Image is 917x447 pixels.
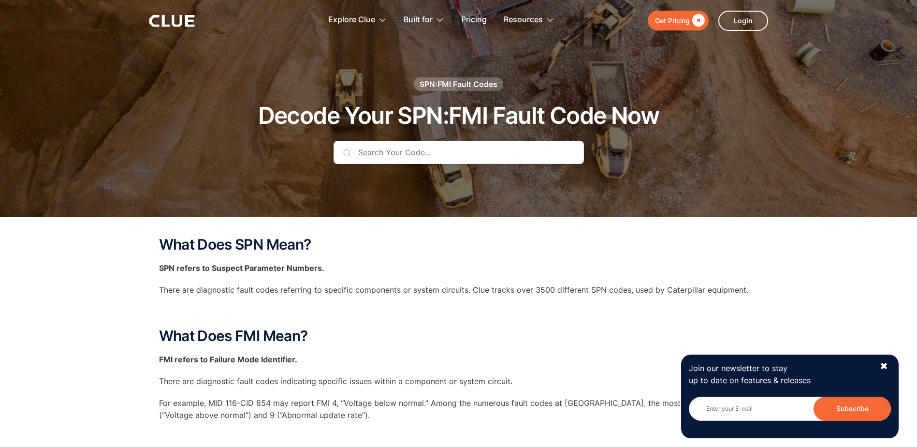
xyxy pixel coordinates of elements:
[159,397,758,421] p: For example, MID 116-CID 854 may report FMI 4, “Voltage below normal.” Among the numerous fault c...
[655,15,690,27] div: Get Pricing
[328,5,387,35] div: Explore Clue
[159,237,758,253] h2: What Does SPN Mean?
[328,5,375,35] div: Explore Clue
[258,103,659,129] h1: Decode Your SPN:FMI Fault Code Now
[814,397,891,421] input: Subscribe
[159,263,324,273] strong: SPN refers to Suspect Parameter Numbers.
[159,375,758,387] p: There are diagnostic fault codes indicating specific issues within a component or system circuit.
[690,15,705,27] div: 
[504,5,554,35] div: Resources
[159,355,297,364] strong: FMI refers to Failure Mode Identifier.
[159,328,758,344] h2: What Does FMI Mean?
[689,362,871,387] p: Join our newsletter to stay up to date on features & releases
[159,432,758,444] p: ‍
[504,5,543,35] div: Resources
[334,141,584,164] input: Search Your Code...
[404,5,433,35] div: Built for
[880,360,888,372] div: ✖
[159,306,758,318] p: ‍
[461,5,487,35] a: Pricing
[648,11,709,30] a: Get Pricing
[159,284,758,296] p: There are diagnostic fault codes referring to specific components or system circuits. Clue tracks...
[689,397,891,431] form: Newsletter
[404,5,444,35] div: Built for
[718,11,768,31] a: Login
[689,397,891,421] input: Enter your E-mail
[420,79,497,89] div: SPN:FMI Fault Codes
